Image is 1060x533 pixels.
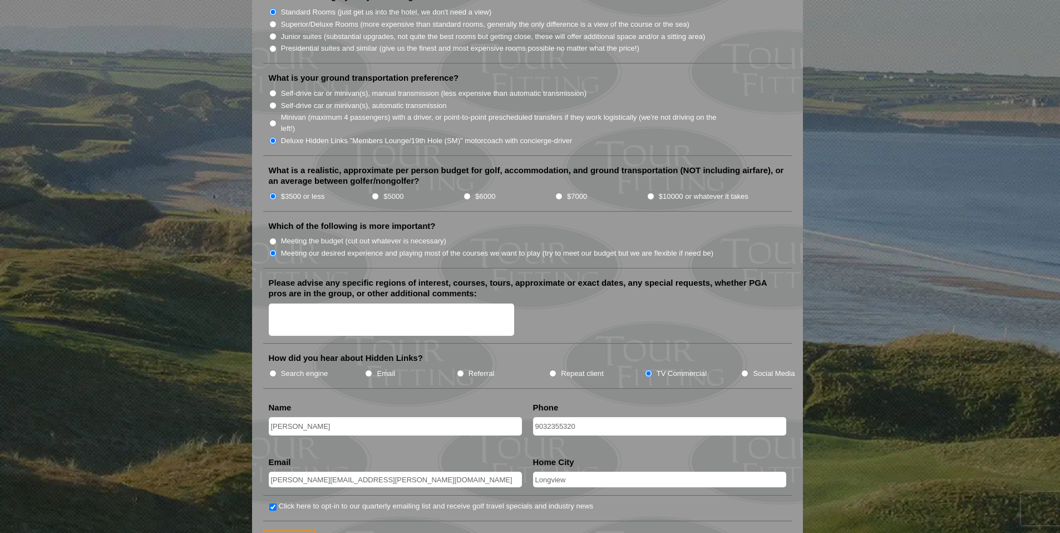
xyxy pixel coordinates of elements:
label: Please advise any specific regions of interest, courses, tours, approximate or exact dates, any s... [269,277,786,299]
label: Meeting the budget (cut out whatever is necessary) [281,236,446,247]
label: Email [269,457,291,468]
label: How did you hear about Hidden Links? [269,353,423,364]
label: Email [377,368,395,379]
label: Minivan (maximum 4 passengers) with a driver, or point-to-point prescheduled transfers if they wo... [281,112,728,134]
label: Search engine [281,368,328,379]
label: Presidential suites and similar (give us the finest and most expensive rooms possible no matter w... [281,43,639,54]
label: TV Commercial [657,368,707,379]
label: Self-drive car or minivan(s), automatic transmission [281,100,447,111]
label: Repeat client [561,368,604,379]
label: Junior suites (substantial upgrades, not quite the best rooms but getting close, these will offer... [281,31,706,42]
label: $7000 [567,191,587,202]
label: $3500 or less [281,191,325,202]
label: $10000 or whatever it takes [659,191,748,202]
label: Click here to opt-in to our quarterly emailing list and receive golf travel specials and industry... [279,501,593,512]
label: Standard Rooms (just get us into the hotel, we don't need a view) [281,7,492,18]
label: What is your ground transportation preference? [269,72,459,84]
label: Which of the following is more important? [269,221,436,232]
label: Self-drive car or minivan(s), manual transmission (less expensive than automatic transmission) [281,88,586,99]
label: Social Media [753,368,795,379]
label: Superior/Deluxe Rooms (more expensive than standard rooms, generally the only difference is a vie... [281,19,689,30]
label: Home City [533,457,574,468]
label: What is a realistic, approximate per person budget for golf, accommodation, and ground transporta... [269,165,786,187]
label: $5000 [383,191,403,202]
label: Meeting our desired experience and playing most of the courses we want to play (try to meet our b... [281,248,714,259]
label: $6000 [475,191,495,202]
label: Deluxe Hidden Links "Members Lounge/19th Hole (SM)" motorcoach with concierge-driver [281,135,573,146]
label: Referral [469,368,495,379]
label: Name [269,402,292,413]
label: Phone [533,402,559,413]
